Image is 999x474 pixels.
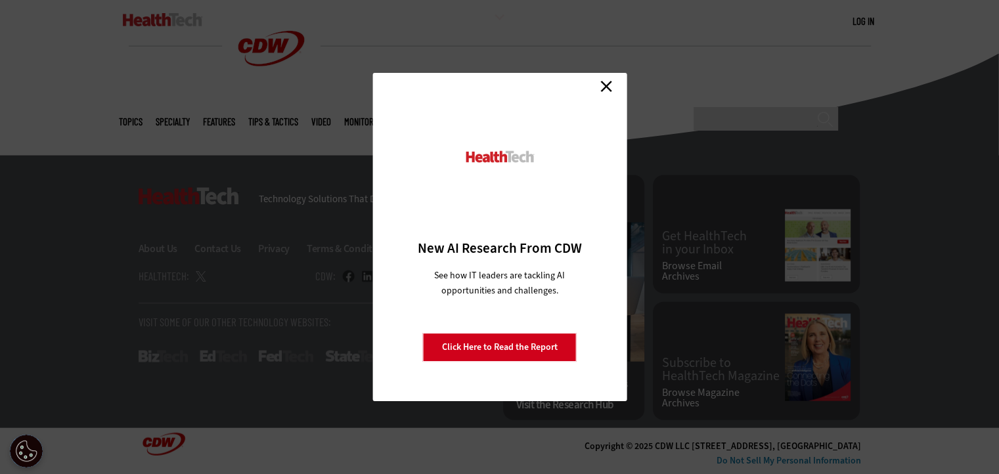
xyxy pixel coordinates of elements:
[596,76,616,96] a: Close
[395,239,604,257] h3: New AI Research From CDW
[10,435,43,467] button: Open Preferences
[464,150,535,163] img: HealthTech_0.png
[423,333,577,362] a: Click Here to Read the Report
[10,435,43,467] div: Cookie Settings
[418,268,581,298] p: See how IT leaders are tackling AI opportunities and challenges.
